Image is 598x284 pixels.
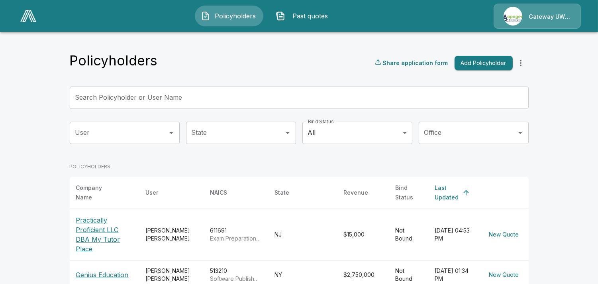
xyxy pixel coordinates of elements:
[308,118,334,125] label: Bind Status
[343,188,368,197] div: Revenue
[455,56,513,71] button: Add Policyholder
[76,215,133,254] p: Practically Proficient LLC DBA My Tutor Place
[210,235,262,243] p: Exam Preparation and Tutoring
[20,10,36,22] img: AA Logo
[210,227,262,243] div: 611691
[76,270,133,280] p: Genius Education
[337,209,389,260] td: $15,000
[166,127,177,138] button: Open
[274,188,289,197] div: State
[389,209,429,260] td: Not Bound
[494,4,581,29] a: Agency IconGateway UW dba Apogee
[210,267,262,283] div: 513210
[288,11,332,21] span: Past quotes
[195,6,263,26] button: Policyholders IconPolicyholders
[504,7,522,26] img: Agency Icon
[201,11,210,21] img: Policyholders Icon
[268,209,337,260] td: NJ
[276,11,285,21] img: Past quotes Icon
[210,275,262,283] p: Software Publishers
[389,177,429,209] th: Bind Status
[70,52,158,69] h4: Policyholders
[486,268,522,282] button: New Quote
[429,209,480,260] td: [DATE] 04:53 PM
[76,183,118,202] div: Company Name
[270,6,338,26] button: Past quotes IconPast quotes
[515,127,526,138] button: Open
[529,13,571,21] p: Gateway UW dba Apogee
[70,163,529,170] p: POLICYHOLDERS
[486,227,522,242] button: New Quote
[210,188,227,197] div: NAICS
[145,267,197,283] div: [PERSON_NAME] [PERSON_NAME]
[383,59,448,67] p: Share application form
[513,55,529,71] button: more
[214,11,257,21] span: Policyholders
[435,183,459,202] div: Last Updated
[282,127,293,138] button: Open
[302,122,412,144] div: All
[145,227,197,243] div: [PERSON_NAME] [PERSON_NAME]
[451,56,513,71] a: Add Policyholder
[145,188,158,197] div: User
